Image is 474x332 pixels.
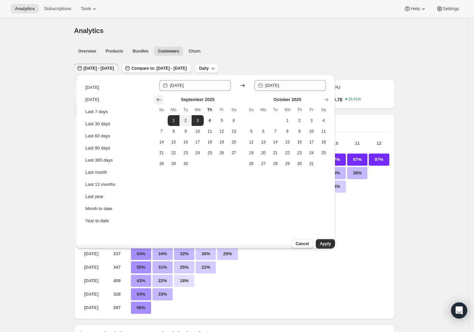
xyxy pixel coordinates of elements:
span: 18 [320,139,327,145]
button: Wednesday October 1 2025 [281,115,294,126]
span: 25 [320,150,327,156]
span: 10 [194,129,201,134]
span: 27 [260,161,267,166]
span: 25 [206,150,213,156]
span: Bundles [133,48,148,54]
span: Fr [308,107,315,112]
div: Last 12 months [85,181,115,188]
p: 32% [174,248,194,260]
button: Sunday October 5 2025 [245,126,257,137]
span: Sa [230,107,237,112]
p: [DATE] [80,248,103,260]
p: 54% [131,248,151,260]
button: Wednesday October 8 2025 [281,126,294,137]
span: 4 [320,118,327,123]
span: 30 [182,161,189,166]
button: Wednesday October 22 2025 [281,147,294,158]
div: Last 365 days [85,157,113,164]
p: 25% [174,261,194,273]
button: Friday September 26 2025 [216,147,228,158]
span: 10 [308,129,315,134]
th: Wednesday [192,104,204,115]
div: Year to date [85,218,109,224]
p: 33% [152,288,173,300]
button: Thursday October 23 2025 [294,147,306,158]
span: 3 [308,118,315,123]
span: Daily [199,66,209,71]
button: [DATE] - [DATE] [74,64,118,73]
button: Tuesday October 28 2025 [269,158,281,169]
span: 6 [230,118,237,123]
button: Tuesday September 2 2025 [179,115,192,126]
span: 5 [248,129,255,134]
span: 4 [206,118,213,123]
th: Saturday [228,104,240,115]
button: Last 60 days [83,131,151,141]
span: 7 [158,129,165,134]
button: Saturday September 13 2025 [228,126,240,137]
button: Analytics [11,4,39,13]
th: Sunday [245,104,257,115]
p: 54% [131,288,151,300]
span: 20 [260,150,267,156]
span: Products [106,48,123,54]
button: Today Thursday September 4 2025 [204,115,216,126]
span: Overview [78,48,96,54]
span: 22 [284,150,291,156]
p: 30% [196,248,216,260]
span: 19 [219,139,225,145]
span: 2 [296,118,303,123]
span: We [194,107,201,112]
span: 1 [170,118,177,123]
button: Wednesday October 15 2025 [281,137,294,147]
button: Monday September 22 2025 [168,147,180,158]
span: 6 [260,129,267,134]
th: Tuesday [269,104,281,115]
span: 28 [272,161,279,166]
span: 15 [170,139,177,145]
button: Saturday October 25 2025 [317,147,330,158]
button: Saturday October 18 2025 [317,137,330,147]
p: 337 [105,248,129,260]
span: Su [158,107,165,112]
button: Help [400,4,430,13]
button: Saturday October 4 2025 [317,115,330,126]
p: 18% [174,275,194,287]
span: 29 [284,161,291,166]
span: Cancel [296,241,309,246]
button: Sunday September 28 2025 [156,158,168,169]
button: Monday September 29 2025 [168,158,180,169]
button: Monday October 20 2025 [257,147,270,158]
span: Tu [182,107,189,112]
button: Show next month, November 2025 [322,95,331,104]
span: Customers [158,48,179,54]
span: 26 [219,150,225,156]
button: Saturday September 6 2025 [228,115,240,126]
span: 11 [206,129,213,134]
button: Friday September 19 2025 [216,137,228,147]
button: Thursday September 25 2025 [204,147,216,158]
span: 15 [284,139,291,145]
div: Month to date [85,205,112,212]
span: We [284,107,291,112]
th: Monday [168,104,180,115]
button: Apply [316,239,335,248]
button: Last 12 months [83,179,151,190]
button: Year to date [83,215,151,226]
span: 20 [230,139,237,145]
button: Thursday September 11 2025 [204,126,216,137]
span: 24 [194,150,201,156]
span: Mo [170,107,177,112]
span: 17 [194,139,201,145]
text: 23.41% [348,97,361,101]
p: 55% [131,261,151,273]
th: Sunday [156,104,168,115]
span: 7 [272,129,279,134]
p: 11 [347,140,367,147]
p: 56% [131,302,151,314]
span: Th [296,107,303,112]
button: Thursday October 30 2025 [294,158,306,169]
button: End of range Wednesday September 3 2025 [192,115,204,126]
th: Thursday [204,104,216,115]
button: Thursday September 18 2025 [204,137,216,147]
